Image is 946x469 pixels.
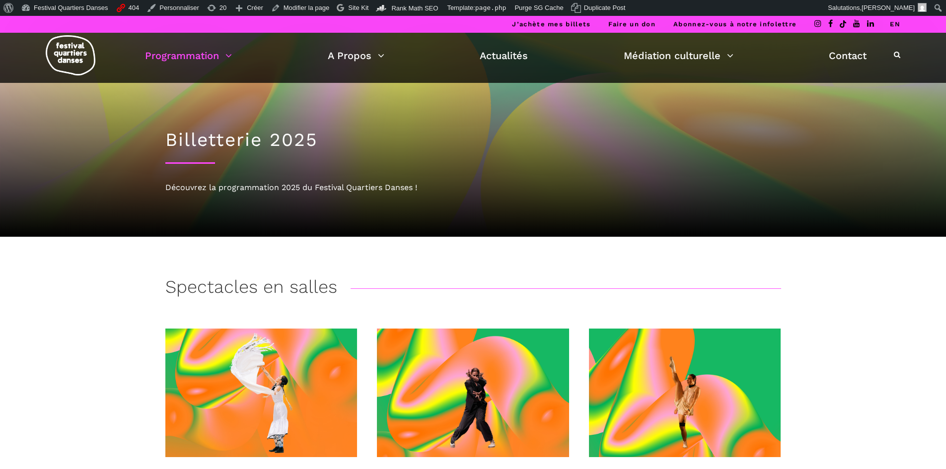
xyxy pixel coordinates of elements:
[673,20,797,28] a: Abonnez-vous à notre infolettre
[862,4,915,11] span: [PERSON_NAME]
[145,47,232,64] a: Programmation
[512,20,590,28] a: J’achète mes billets
[890,20,900,28] a: EN
[475,4,507,11] span: page.php
[608,20,655,28] a: Faire un don
[328,47,384,64] a: A Propos
[391,4,438,12] span: Rank Math SEO
[165,276,337,301] h3: Spectacles en salles
[480,47,528,64] a: Actualités
[165,129,781,151] h1: Billetterie 2025
[165,181,781,194] div: Découvrez la programmation 2025 du Festival Quartiers Danses !
[46,35,95,75] img: logo-fqd-med
[624,47,733,64] a: Médiation culturelle
[829,47,867,64] a: Contact
[348,4,368,11] span: Site Kit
